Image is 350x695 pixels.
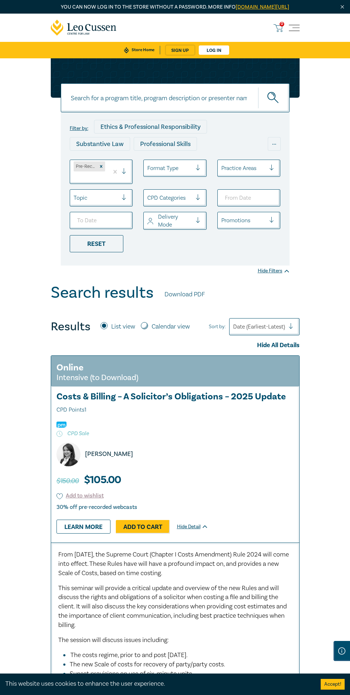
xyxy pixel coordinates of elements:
[116,520,170,534] a: Add to Cart
[147,213,192,229] div: Delivery Mode
[134,137,197,151] div: Professional Skills
[258,267,290,274] div: Hide Filters
[199,45,229,55] a: Log in
[56,422,66,428] img: Practice Management & Business Skills
[70,126,88,131] label: Filter by:
[58,550,289,577] span: From [DATE], the Supreme Court (Chapter I Costs Amendment) Rule 2024 will come into effect. These...
[56,442,80,466] img: https://s3.ap-southeast-2.amazonaws.com/leo-cussen-store-production-content/Contacts/Dipal%20Pras...
[58,636,169,644] span: The session will discuss issues including:
[70,651,188,659] span: The costs regime, prior to and post [DATE].
[74,161,98,171] div: Pre-Recorded Webcasts
[197,154,257,168] div: Onsite Programs
[51,320,90,334] h4: Results
[85,449,133,459] p: [PERSON_NAME]
[70,137,130,151] div: Substantive Law
[74,194,75,202] input: select
[56,476,79,486] span: $150.00
[70,212,133,229] input: To Date
[236,4,289,10] a: [DOMAIN_NAME][URL]
[147,217,149,225] input: select
[217,189,281,206] input: From Date
[209,323,226,331] span: Sort by:
[56,361,84,374] h3: Online
[339,4,345,10] img: Close
[70,670,193,678] span: Sunset provisions on use of six-minute units.
[111,322,135,331] label: List view
[221,217,223,224] input: select
[152,322,190,331] label: Calendar view
[70,235,123,252] div: Reset
[233,323,235,331] input: Sort by
[70,660,225,669] span: The new Scale of costs for recovery of party/party costs.
[70,154,193,168] div: Practice Management & Business Skills
[58,584,287,630] span: This seminar will provide a critical update and overview of the new Rules and will discuss the ri...
[321,679,345,690] button: Accept cookies
[147,194,149,202] input: select
[51,3,300,11] p: You can now log in to the store without a password. More info
[268,137,281,151] div: ...
[280,22,284,26] span: 0
[51,392,299,415] a: Costs & Billing – A Solicitor’s Obligations – 2025 Update CPD Points1
[56,405,294,415] span: CPD Points 1
[97,161,105,171] div: Remove Pre-Recorded Webcasts
[56,492,104,500] button: Add to wishlist
[51,430,299,437] p: CPD Sale
[56,472,121,488] h3: $ 105.00
[119,46,160,54] a: Store Home
[147,164,149,172] input: select
[164,290,205,299] a: Download PDF
[61,83,290,112] input: Search for a program title, program description or presenter name
[338,647,345,655] img: Information Icon
[56,392,294,415] h3: Costs & Billing – A Solicitor’s Obligations – 2025 Update
[51,341,300,350] div: Hide All Details
[94,120,207,133] div: Ethics & Professional Responsibility
[221,164,223,172] input: select
[51,283,154,302] h1: Search results
[5,679,310,689] div: This website uses cookies to enhance the user experience.
[289,23,300,33] button: Toggle navigation
[56,374,138,381] small: Intensive (to Download)
[177,523,216,530] div: Hide Detail
[74,174,75,181] input: select
[56,520,110,533] a: Learn more
[166,45,194,55] a: sign up
[56,504,137,511] div: 30% off pre-recorded webcasts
